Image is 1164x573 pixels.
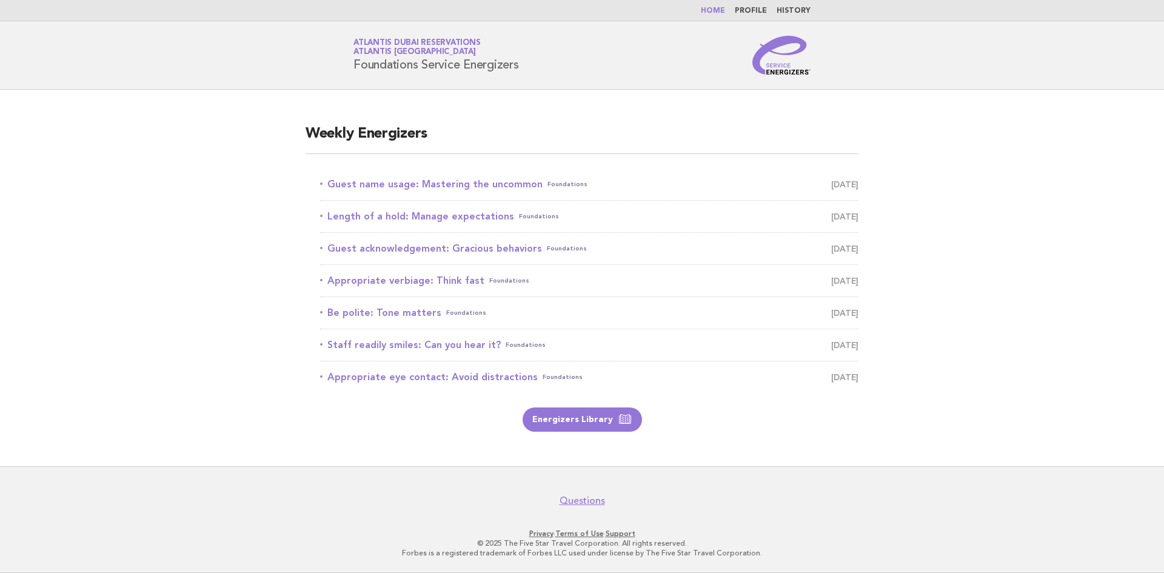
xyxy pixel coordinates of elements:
[320,240,858,257] a: Guest acknowledgement: Gracious behaviorsFoundations [DATE]
[555,529,604,538] a: Terms of Use
[701,7,725,15] a: Home
[320,304,858,321] a: Be polite: Tone mattersFoundations [DATE]
[543,369,583,386] span: Foundations
[547,176,587,193] span: Foundations
[752,36,811,75] img: Service Energizers
[353,39,480,56] a: Atlantis Dubai ReservationsAtlantis [GEOGRAPHIC_DATA]
[777,7,811,15] a: History
[529,529,554,538] a: Privacy
[831,240,858,257] span: [DATE]
[211,529,953,538] p: · ·
[506,337,546,354] span: Foundations
[735,7,767,15] a: Profile
[353,39,519,71] h1: Foundations Service Energizers
[831,369,858,386] span: [DATE]
[606,529,635,538] a: Support
[489,272,529,289] span: Foundations
[306,124,858,154] h2: Weekly Energizers
[211,548,953,558] p: Forbes is a registered trademark of Forbes LLC used under license by The Five Star Travel Corpora...
[831,337,858,354] span: [DATE]
[831,208,858,225] span: [DATE]
[831,304,858,321] span: [DATE]
[831,272,858,289] span: [DATE]
[320,176,858,193] a: Guest name usage: Mastering the uncommonFoundations [DATE]
[523,407,642,432] a: Energizers Library
[320,369,858,386] a: Appropriate eye contact: Avoid distractionsFoundations [DATE]
[353,49,476,56] span: Atlantis [GEOGRAPHIC_DATA]
[320,208,858,225] a: Length of a hold: Manage expectationsFoundations [DATE]
[831,176,858,193] span: [DATE]
[519,208,559,225] span: Foundations
[320,337,858,354] a: Staff readily smiles: Can you hear it?Foundations [DATE]
[320,272,858,289] a: Appropriate verbiage: Think fastFoundations [DATE]
[547,240,587,257] span: Foundations
[211,538,953,548] p: © 2025 The Five Star Travel Corporation. All rights reserved.
[560,495,605,507] a: Questions
[446,304,486,321] span: Foundations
